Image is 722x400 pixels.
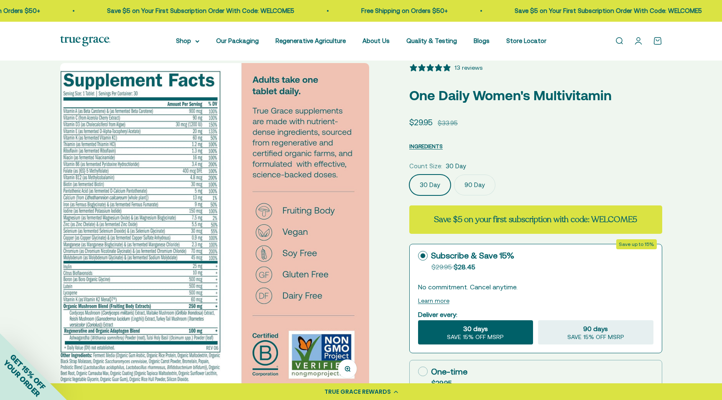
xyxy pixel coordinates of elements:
span: GET 15% OFF [8,352,47,391]
a: About Us [362,37,390,44]
button: 5 stars, 13 ratings [409,63,482,72]
a: Store Locator [506,37,546,44]
div: TRUE GRACE REWARDS [324,387,391,396]
span: INGREDIENTS [409,143,443,149]
sale-price: $29.95 [409,116,433,129]
img: One Daily Women's Multivitamin [60,63,369,390]
span: 30 Day [446,161,466,171]
p: One Daily Women's Multivitamin [409,85,662,106]
a: Free Shipping on Orders $50+ [347,7,434,14]
div: 13 reviews [454,63,482,72]
p: Save $5 on Your First Subscription Order With Code: WELCOME5 [500,6,688,16]
a: Our Packaging [216,37,259,44]
legend: Count Size: [409,161,442,171]
a: Blogs [474,37,490,44]
p: Save $5 on Your First Subscription Order With Code: WELCOME5 [93,6,280,16]
a: Quality & Testing [406,37,457,44]
a: Regenerative Agriculture [276,37,346,44]
strong: Save $5 on your first subscription with code: WELCOME5 [434,214,637,225]
button: INGREDIENTS [409,141,443,151]
compare-at-price: $33.95 [438,118,458,128]
span: YOUR ORDER [2,358,42,398]
summary: Shop [176,36,199,46]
